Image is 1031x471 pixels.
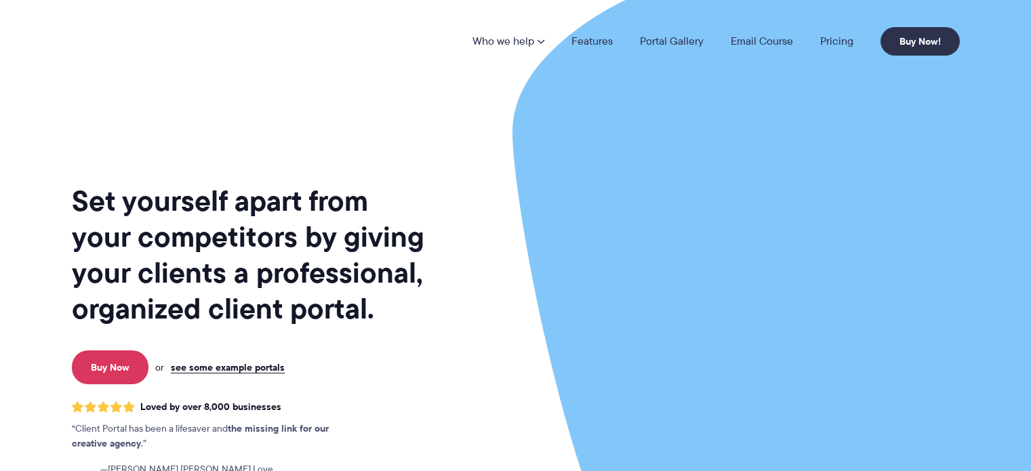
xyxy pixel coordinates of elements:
[731,36,793,47] a: Email Course
[171,361,285,373] a: see some example portals
[140,401,281,413] span: Loved by over 8,000 businesses
[571,36,613,47] a: Features
[881,27,960,56] a: Buy Now!
[72,421,329,451] strong: the missing link for our creative agency
[820,36,853,47] a: Pricing
[472,36,544,47] a: Who we help
[155,361,164,373] span: or
[640,36,704,47] a: Portal Gallery
[72,183,427,327] h1: Set yourself apart from your competitors by giving your clients a professional, organized client ...
[72,422,357,451] p: Client Portal has been a lifesaver and .
[72,350,148,384] a: Buy Now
